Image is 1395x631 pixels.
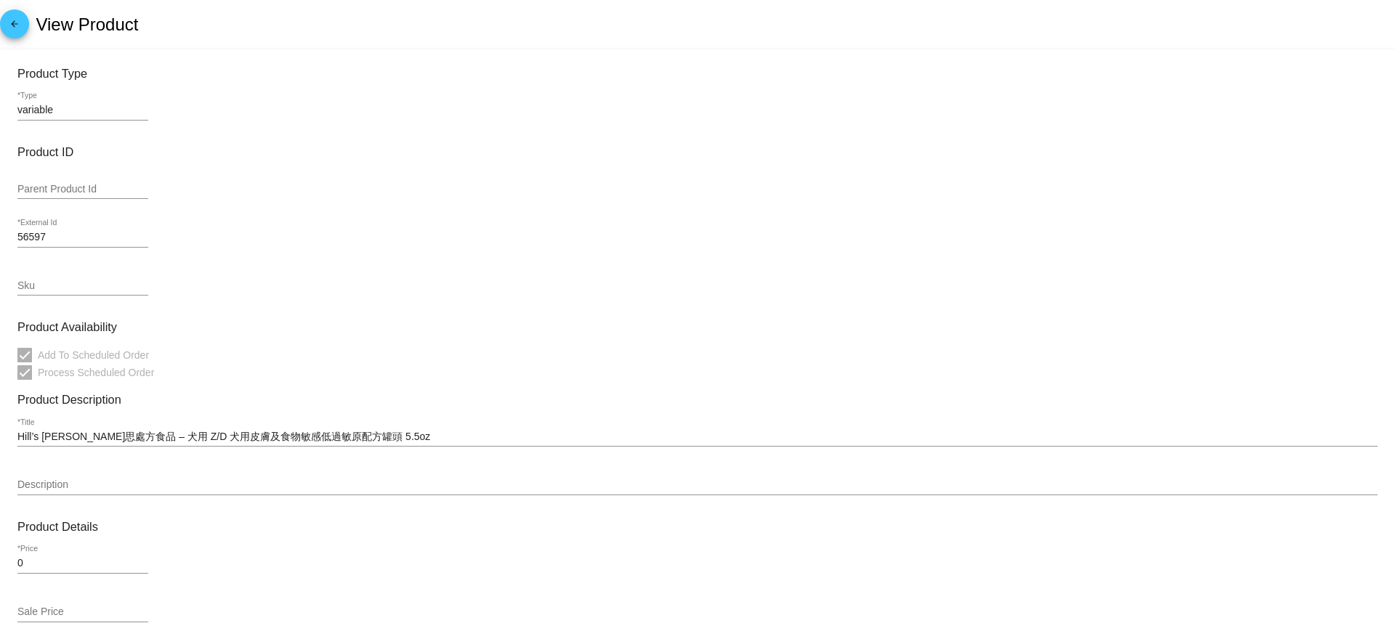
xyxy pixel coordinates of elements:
[17,280,148,292] input: Sku
[17,184,148,195] input: Parent Product Id
[38,364,154,381] span: Process Scheduled Order
[17,558,148,569] input: *Price
[17,393,1378,407] h3: Product Description
[17,431,1378,443] input: *Title
[17,520,1378,534] h3: Product Details
[36,15,138,35] h2: View Product
[17,320,1378,334] h3: Product Availability
[17,145,1378,159] h3: Product ID
[17,232,148,243] input: *External Id
[17,67,1378,81] h3: Product Type
[17,105,148,116] input: *Type
[17,606,148,618] input: Sale Price
[38,346,149,364] span: Add To Scheduled Order
[17,479,1378,491] input: Description
[6,19,23,36] mat-icon: arrow_back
